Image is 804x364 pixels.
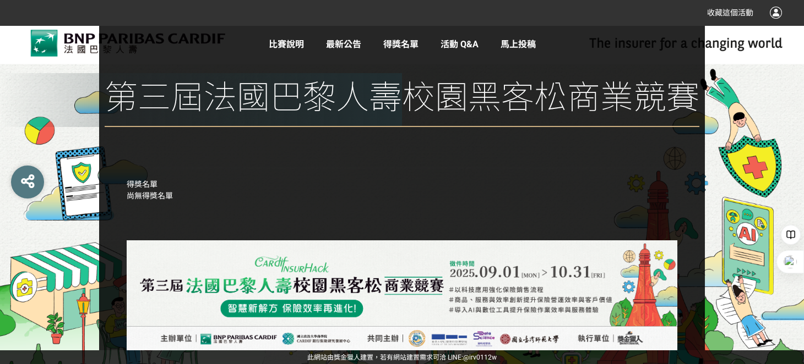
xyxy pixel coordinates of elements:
[707,8,753,17] span: 收藏這個活動
[127,191,142,200] span: 尚無
[441,39,479,49] a: 活動 Q&A
[142,191,173,200] span: 得獎名單
[269,39,304,49] a: 比賽說明
[383,39,419,49] a: 得獎名單
[501,39,536,49] span: 馬上投稿
[307,354,497,361] span: 可洽 LINE:
[307,354,433,361] a: 此網站由獎金獵人建置，若有網站建置需求
[127,180,157,189] span: 得獎名單
[463,354,497,361] a: @irv0112w
[326,39,361,49] a: 最新公告
[99,240,705,350] img: Footer
[105,73,699,127] span: 第三屆法國巴黎人壽校園黑客松商業競賽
